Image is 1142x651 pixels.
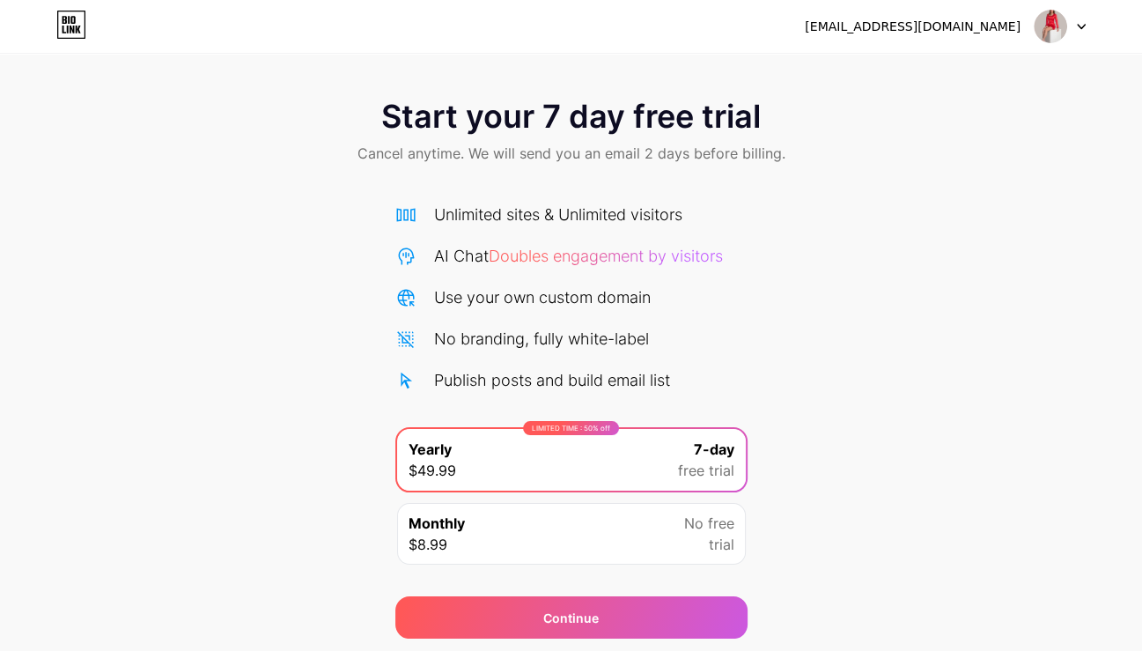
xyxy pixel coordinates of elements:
div: Continue [543,609,599,627]
span: $49.99 [409,460,456,481]
span: Yearly [409,439,452,460]
div: Use your own custom domain [434,285,651,309]
span: No free [684,513,734,534]
span: Doubles engagement by visitors [489,247,723,265]
span: Cancel anytime. We will send you an email 2 days before billing. [357,143,785,164]
span: Monthly [409,513,465,534]
span: $8.99 [409,534,447,555]
div: No branding, fully white-label [434,327,649,351]
div: Unlimited sites & Unlimited visitors [434,203,682,226]
span: 7-day [694,439,734,460]
span: trial [709,534,734,555]
div: LIMITED TIME : 50% off [523,421,619,435]
div: Publish posts and build email list [434,368,670,392]
span: free trial [678,460,734,481]
div: AI Chat [434,244,723,268]
div: [EMAIL_ADDRESS][DOMAIN_NAME] [805,18,1020,36]
span: Start your 7 day free trial [381,99,761,134]
img: angela_cute [1034,10,1067,43]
